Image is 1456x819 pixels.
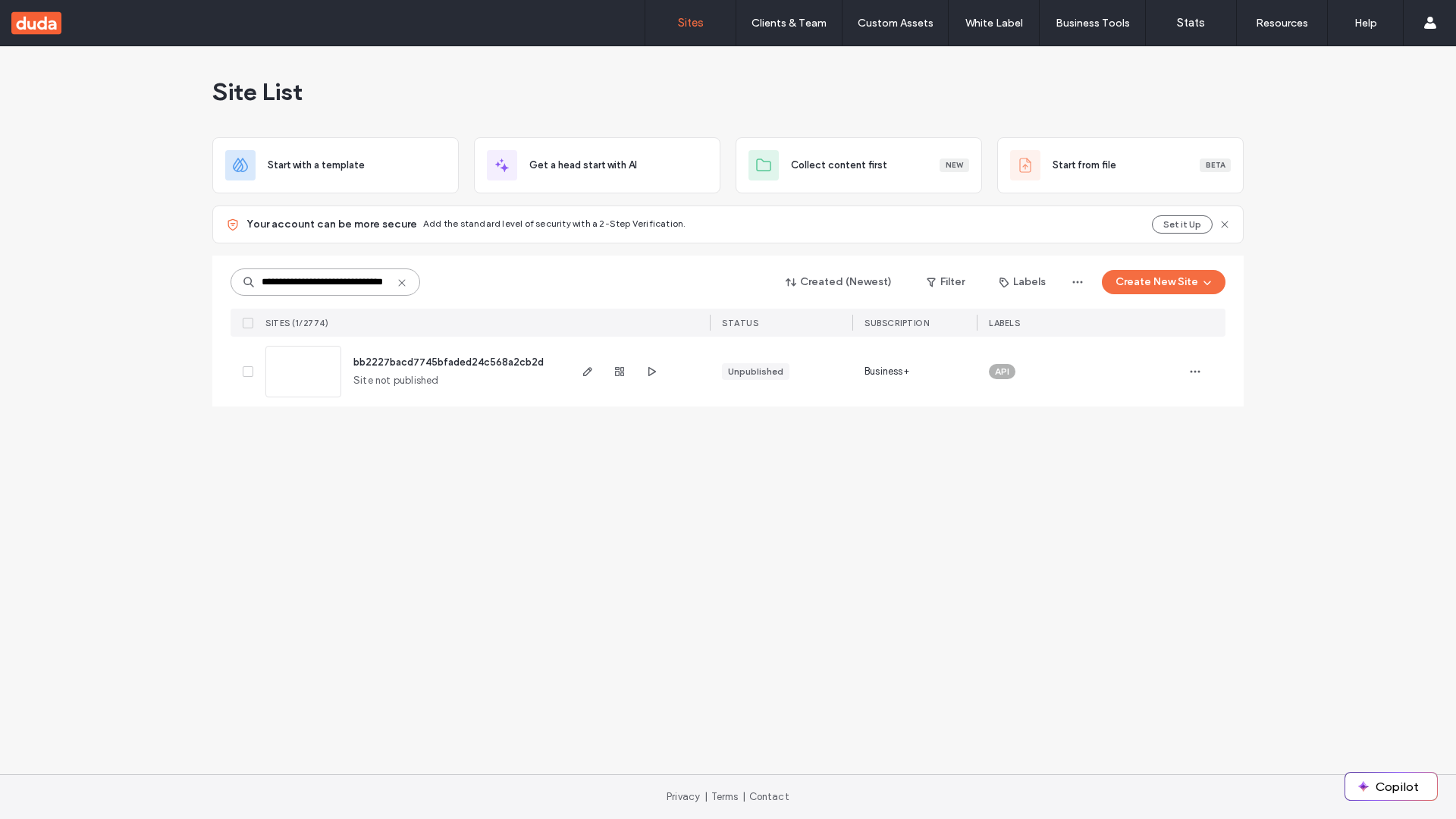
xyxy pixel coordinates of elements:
label: White Label [965,17,1023,30]
span: LABELS [989,318,1020,328]
button: Create New Site [1102,270,1225,294]
a: Privacy [667,791,700,802]
span: Start with a template [268,158,365,173]
span: STATUS [722,318,758,328]
a: Contact [749,791,789,802]
span: | [742,791,745,802]
button: Copilot [1345,773,1437,800]
button: Labels [986,270,1059,294]
span: Site not published [353,373,439,388]
label: Resources [1256,17,1308,30]
div: Get a head start with AI [474,137,720,193]
div: Collect content firstNew [736,137,982,193]
label: Stats [1177,16,1205,30]
span: SITES (1/2774) [265,318,328,328]
span: Collect content first [791,158,887,173]
label: Sites [678,16,704,30]
div: Beta [1200,158,1231,172]
button: Created (Newest) [773,270,905,294]
span: Business+ [864,364,909,379]
span: Get a head start with AI [529,158,637,173]
div: Start from fileBeta [997,137,1244,193]
span: Site List [212,77,303,107]
span: Add the standard level of security with a 2-Step Verification. [423,218,686,229]
div: New [940,158,969,172]
span: API [995,365,1009,378]
button: Set it Up [1152,215,1213,234]
span: Your account can be more secure [246,217,417,232]
label: Help [1354,17,1377,30]
span: Start from file [1053,158,1116,173]
div: Start with a template [212,137,459,193]
a: bb2227bacd7745bfaded24c568a2cb2d [353,356,544,368]
label: Custom Assets [858,17,934,30]
span: SUBSCRIPTION [864,318,929,328]
span: | [704,791,708,802]
label: Business Tools [1056,17,1130,30]
div: Unpublished [728,365,783,378]
a: Terms [711,791,739,802]
button: Filter [912,270,980,294]
label: Clients & Team [752,17,827,30]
